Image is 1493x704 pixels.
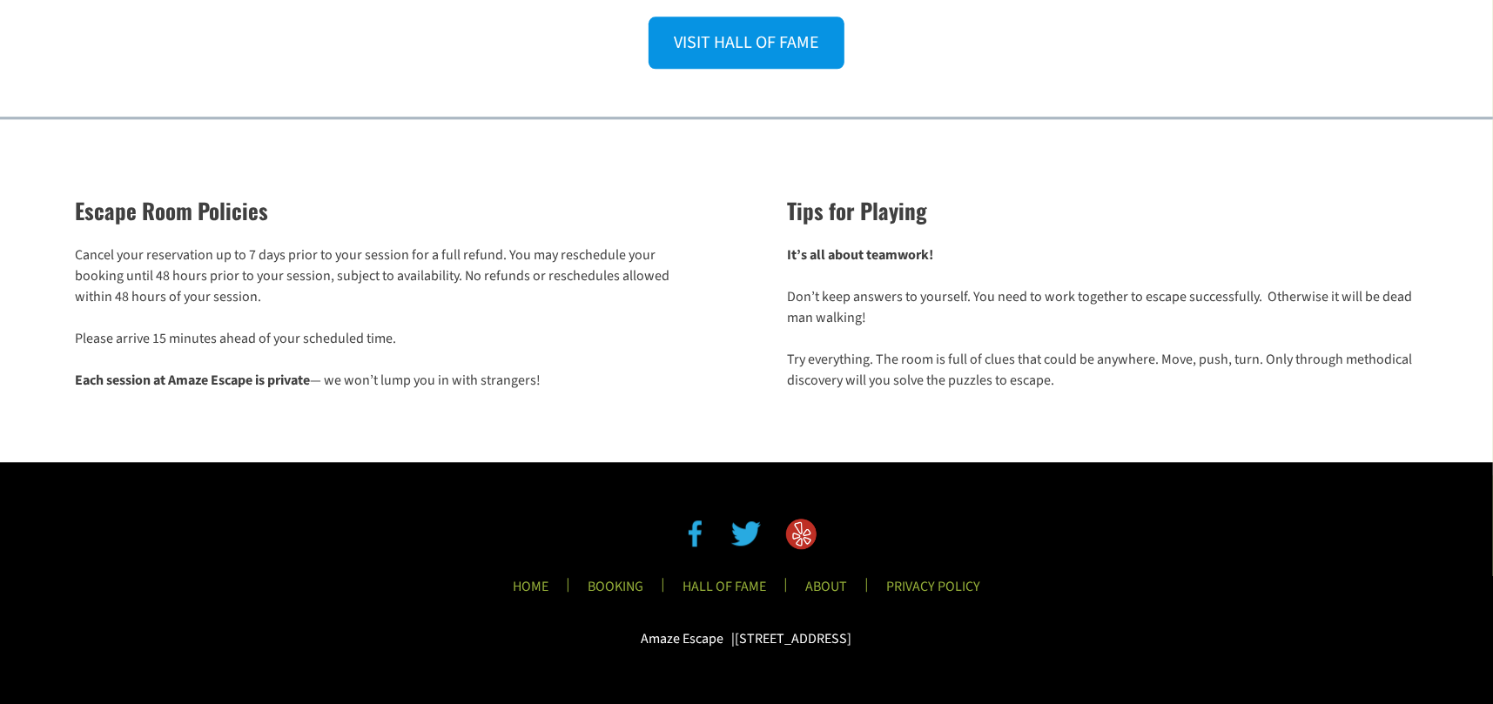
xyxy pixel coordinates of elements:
[75,370,706,391] p: — we won’t lump you in with strangers!
[787,286,1418,328] p: Don’t keep answers to yourself. You need to work together to escape successfully. Otherwise it wi...
[642,629,736,648] span: Amaze Escape |
[669,578,780,607] a: HALL OF FAME
[872,578,994,607] a: PRIVACY POLICY
[787,194,1418,227] h2: Tips for Playing
[75,328,706,349] p: Please arrive 15 minutes ahead of your scheduled time.
[649,17,844,70] a: VISIT HALL OF FAME
[787,349,1418,391] p: Try everything. The room is full of clues that could be anywhere. Move, push, turn. Only through ...
[75,245,706,307] p: Cancel your reservation up to 7 days prior to your session for a full refund. You may reschedule ...
[75,371,310,390] strong: Each session at Amaze Escape is private
[574,578,657,607] a: BOOKING
[787,245,933,265] strong: It’s all about teamwork!
[499,578,562,607] a: HOME
[791,578,861,607] a: ABOUT
[75,194,706,227] h2: Escape Room Policies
